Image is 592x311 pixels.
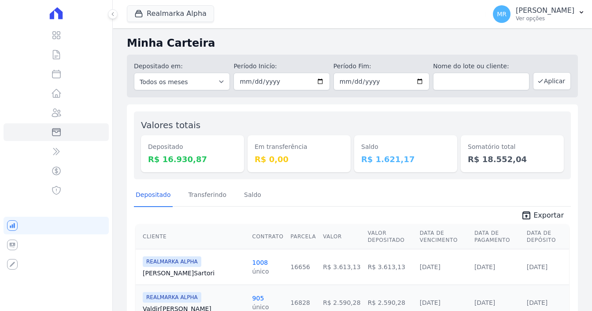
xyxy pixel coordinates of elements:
[416,224,471,249] th: Data de Vencimento
[187,184,229,207] a: Transferindo
[136,224,249,249] th: Cliente
[468,142,557,152] dt: Somatório total
[141,120,200,130] label: Valores totais
[361,153,450,165] dd: R$ 1.621,17
[249,224,287,249] th: Contrato
[361,142,450,152] dt: Saldo
[233,62,329,71] label: Período Inicío:
[516,6,574,15] p: [PERSON_NAME]
[290,299,310,306] a: 16828
[127,35,578,51] h2: Minha Carteira
[134,184,173,207] a: Depositado
[148,142,237,152] dt: Depositado
[143,292,201,303] span: REALMARKA ALPHA
[420,263,440,270] a: [DATE]
[333,62,429,71] label: Período Fim:
[143,256,201,267] span: REALMARKA ALPHA
[474,263,495,270] a: [DATE]
[255,153,344,165] dd: R$ 0,00
[486,2,592,26] button: MR [PERSON_NAME] Ver opções
[252,295,264,302] a: 905
[516,15,574,22] p: Ver opções
[533,72,571,90] button: Aplicar
[514,210,571,222] a: unarchive Exportar
[527,299,548,306] a: [DATE]
[319,249,364,285] td: R$ 3.613,13
[497,11,507,17] span: MR
[255,142,344,152] dt: Em transferência
[252,267,269,276] div: único
[252,259,268,266] a: 1008
[433,62,529,71] label: Nome do lote ou cliente:
[319,224,364,249] th: Valor
[364,224,416,249] th: Valor Depositado
[521,210,532,221] i: unarchive
[420,299,440,306] a: [DATE]
[474,299,495,306] a: [DATE]
[290,263,310,270] a: 16656
[533,210,564,221] span: Exportar
[468,153,557,165] dd: R$ 18.552,04
[148,153,237,165] dd: R$ 16.930,87
[287,224,319,249] th: Parcela
[527,263,548,270] a: [DATE]
[143,269,245,278] a: [PERSON_NAME]Sartori
[127,5,214,22] button: Realmarka Alpha
[242,184,263,207] a: Saldo
[523,224,569,249] th: Data de Depósito
[364,249,416,285] td: R$ 3.613,13
[471,224,523,249] th: Data de Pagamento
[134,63,183,70] label: Depositado em:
